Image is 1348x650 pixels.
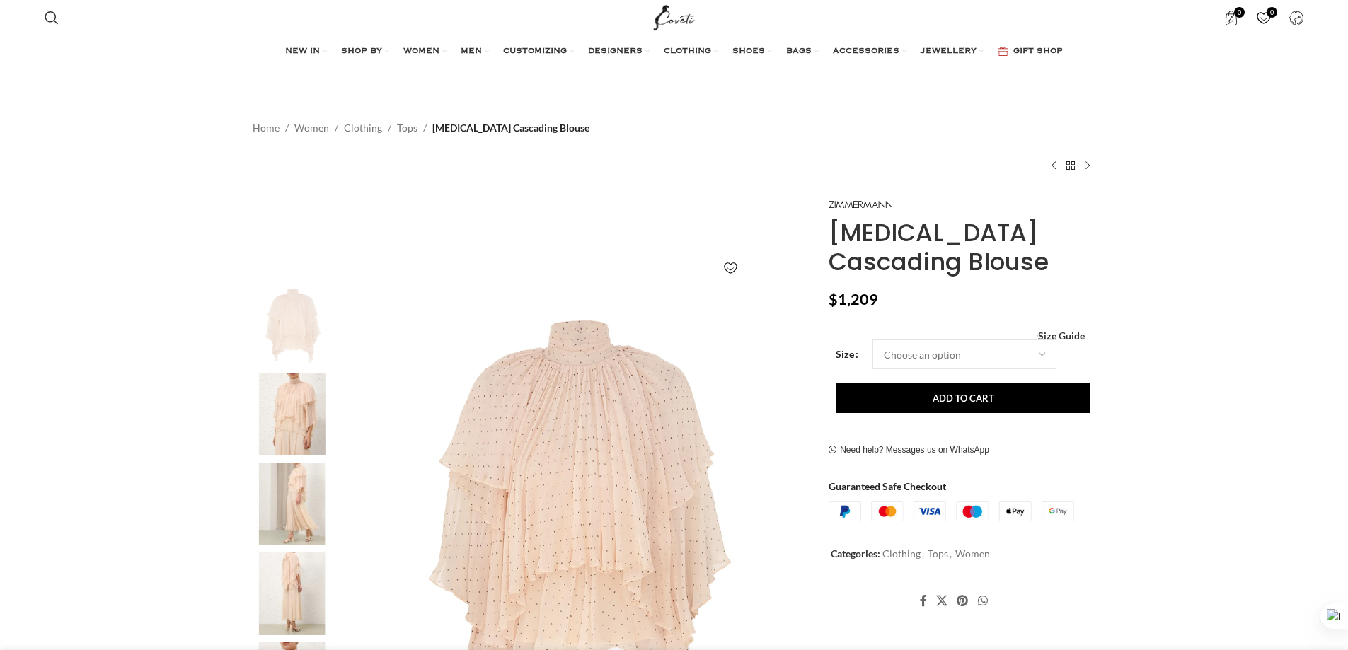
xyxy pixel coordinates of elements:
span: SHOES [732,46,765,57]
label: Size [836,347,858,362]
img: Zimmermann [829,201,892,209]
a: DESIGNERS [588,37,650,66]
a: Tops [397,120,417,136]
a: JEWELLERY [921,37,984,66]
strong: Guaranteed Safe Checkout [829,480,946,492]
span: MEN [461,46,482,57]
a: SHOP BY [341,37,389,66]
span: SHOP BY [341,46,382,57]
a: Next product [1079,157,1096,174]
img: Elevate your elegance in this Zimmermann Tops from the 2025 resort wear edit [249,284,335,366]
bdi: 1,209 [829,290,878,308]
img: GiftBag [998,47,1008,56]
img: available now at Coveti. [249,373,335,456]
span: , [922,546,924,562]
a: Pinterest social link [952,590,973,611]
a: CLOTHING [664,37,718,66]
a: NEW IN [285,37,327,66]
a: ACCESSORIES [833,37,906,66]
a: 0 [1216,4,1245,32]
span: ACCESSORIES [833,46,899,57]
a: SHOES [732,37,772,66]
span: JEWELLERY [921,46,977,57]
span: GIFT SHOP [1013,46,1063,57]
span: [MEDICAL_DATA] Cascading Blouse [432,120,589,136]
span: NEW IN [285,46,320,57]
a: 0 [1249,4,1278,32]
span: DESIGNERS [588,46,643,57]
a: Clothing [882,547,921,559]
a: Need help? Messages us on WhatsApp [829,445,989,456]
a: Women [955,547,990,559]
span: Categories: [831,547,880,559]
a: Site logo [650,11,698,23]
span: CUSTOMIZING [503,46,567,57]
a: BAGS [786,37,819,66]
img: guaranteed-safe-checkout-bordered.j [829,501,1074,521]
a: Tops [928,547,948,559]
a: Clothing [344,120,382,136]
a: WOMEN [403,37,447,66]
nav: Breadcrumb [253,120,589,136]
a: X social link [932,590,952,611]
span: WOMEN [403,46,439,57]
a: WhatsApp social link [973,590,992,611]
h1: [MEDICAL_DATA] Cascading Blouse [829,219,1095,277]
a: MEN [461,37,489,66]
span: , [950,546,952,562]
span: $ [829,290,838,308]
a: Facebook social link [915,590,931,611]
img: Elevate your elegance in this Zimmermann Tops from the 2025 resort wear edit [249,463,335,545]
span: 0 [1234,7,1245,18]
span: 0 [1267,7,1277,18]
span: CLOTHING [664,46,711,57]
a: Search [38,4,66,32]
span: BAGS [786,46,812,57]
div: My Wishlist [1249,4,1278,32]
a: CUSTOMIZING [503,37,574,66]
button: Add to cart [836,383,1090,413]
a: GIFT SHOP [998,37,1063,66]
div: Main navigation [38,37,1311,66]
a: Women [294,120,329,136]
a: Previous product [1045,157,1062,174]
img: available now at Coveti. [249,552,335,635]
a: Home [253,120,280,136]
